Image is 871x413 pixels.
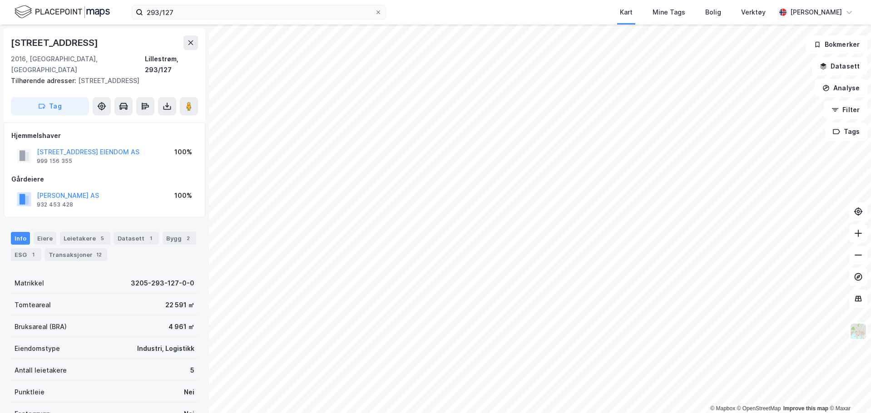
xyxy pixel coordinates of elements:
[37,201,73,208] div: 932 453 428
[98,234,107,243] div: 5
[825,123,867,141] button: Tags
[815,79,867,97] button: Analyse
[790,7,842,18] div: [PERSON_NAME]
[15,321,67,332] div: Bruksareal (BRA)
[45,248,107,261] div: Transaksjoner
[29,250,38,259] div: 1
[34,232,56,245] div: Eiere
[11,77,78,84] span: Tilhørende adresser:
[145,54,198,75] div: Lillestrøm, 293/127
[705,7,721,18] div: Bolig
[11,232,30,245] div: Info
[184,387,194,398] div: Nei
[11,35,100,50] div: [STREET_ADDRESS]
[15,4,110,20] img: logo.f888ab2527a4732fd821a326f86c7f29.svg
[37,157,72,165] div: 999 156 355
[174,147,192,157] div: 100%
[783,405,828,412] a: Improve this map
[94,250,104,259] div: 12
[620,7,633,18] div: Kart
[11,174,198,185] div: Gårdeiere
[165,300,194,310] div: 22 591 ㎡
[143,5,375,19] input: Søk på adresse, matrikkel, gårdeiere, leietakere eller personer
[653,7,685,18] div: Mine Tags
[824,101,867,119] button: Filter
[163,232,196,245] div: Bygg
[812,57,867,75] button: Datasett
[11,75,191,86] div: [STREET_ADDRESS]
[826,369,871,413] div: Kontrollprogram for chat
[146,234,155,243] div: 1
[15,365,67,376] div: Antall leietakere
[11,130,198,141] div: Hjemmelshaver
[11,248,41,261] div: ESG
[137,343,194,354] div: Industri, Logistikk
[114,232,159,245] div: Datasett
[168,321,194,332] div: 4 961 ㎡
[850,323,867,340] img: Z
[15,343,60,354] div: Eiendomstype
[15,387,45,398] div: Punktleie
[11,54,145,75] div: 2016, [GEOGRAPHIC_DATA], [GEOGRAPHIC_DATA]
[15,278,44,289] div: Matrikkel
[741,7,766,18] div: Verktøy
[174,190,192,201] div: 100%
[190,365,194,376] div: 5
[826,369,871,413] iframe: Chat Widget
[806,35,867,54] button: Bokmerker
[737,405,781,412] a: OpenStreetMap
[183,234,193,243] div: 2
[60,232,110,245] div: Leietakere
[11,97,89,115] button: Tag
[15,300,51,310] div: Tomteareal
[710,405,735,412] a: Mapbox
[131,278,194,289] div: 3205-293-127-0-0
